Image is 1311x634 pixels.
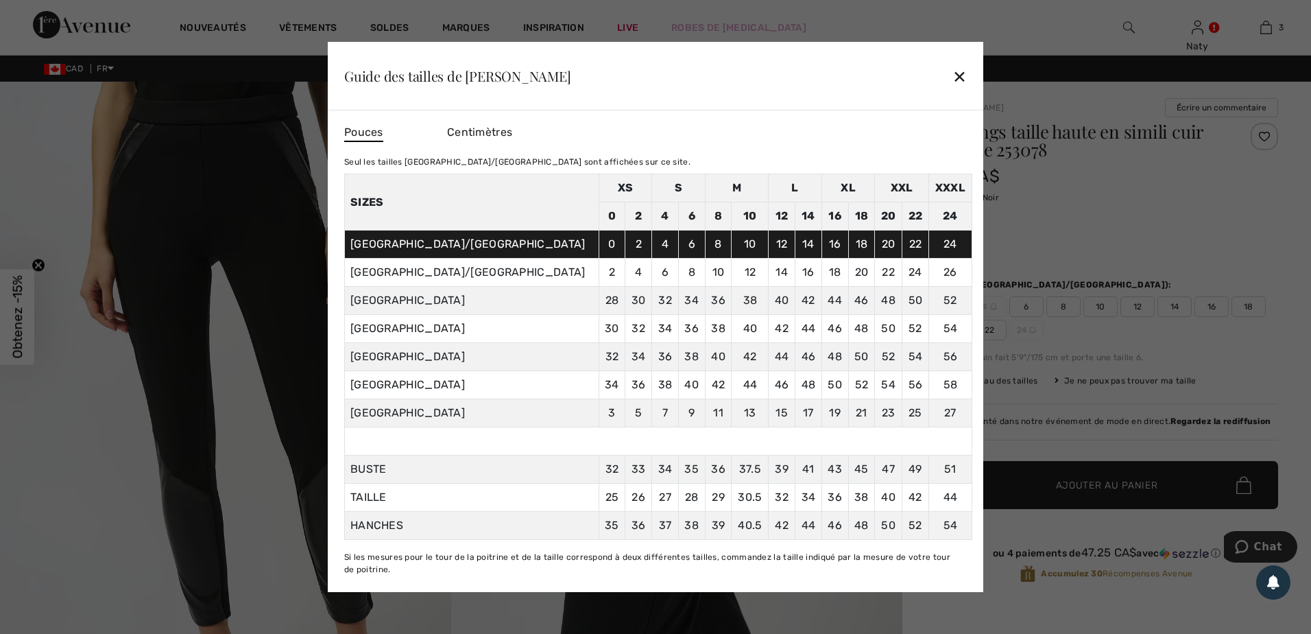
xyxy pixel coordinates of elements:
[848,343,875,371] td: 50
[345,231,599,259] td: [GEOGRAPHIC_DATA]/[GEOGRAPHIC_DATA]
[447,126,512,139] span: Centimètres
[632,519,646,532] span: 36
[30,10,58,22] span: Chat
[732,259,769,287] td: 12
[928,202,972,231] td: 24
[739,462,761,475] span: 37.5
[909,462,922,475] span: 49
[732,287,769,315] td: 38
[795,315,822,343] td: 44
[821,231,848,259] td: 16
[875,259,902,287] td: 22
[732,202,769,231] td: 10
[599,343,625,371] td: 32
[705,371,732,399] td: 42
[732,399,769,427] td: 13
[599,202,625,231] td: 0
[344,124,383,142] span: Pouces
[344,156,972,168] div: Seul les tailles [GEOGRAPHIC_DATA]/[GEOGRAPHIC_DATA] sont affichées sur ce site.
[678,371,705,399] td: 40
[652,315,679,343] td: 34
[928,399,972,427] td: 27
[795,371,822,399] td: 48
[769,231,795,259] td: 12
[652,174,706,202] td: S
[632,491,645,504] span: 26
[928,287,972,315] td: 52
[659,519,672,532] span: 37
[928,174,972,202] td: XXXL
[625,343,652,371] td: 34
[625,399,652,427] td: 5
[854,491,869,504] span: 38
[821,315,848,343] td: 46
[678,287,705,315] td: 34
[705,174,769,202] td: M
[345,456,599,484] td: BUSTE
[795,287,822,315] td: 42
[652,287,679,315] td: 32
[705,287,732,315] td: 36
[848,371,875,399] td: 52
[909,519,922,532] span: 52
[345,174,599,231] th: Sizes
[795,202,822,231] td: 14
[848,231,875,259] td: 18
[795,343,822,371] td: 46
[625,259,652,287] td: 4
[625,231,652,259] td: 2
[881,519,895,532] span: 50
[902,371,929,399] td: 56
[732,343,769,371] td: 42
[345,343,599,371] td: [GEOGRAPHIC_DATA]
[685,491,699,504] span: 28
[678,259,705,287] td: 8
[769,174,822,202] td: L
[599,259,625,287] td: 2
[902,343,929,371] td: 54
[902,259,929,287] td: 24
[705,259,732,287] td: 10
[821,174,875,202] td: XL
[712,491,725,504] span: 29
[854,462,869,475] span: 45
[652,371,679,399] td: 38
[678,315,705,343] td: 36
[684,462,699,475] span: 35
[599,371,625,399] td: 34
[928,259,972,287] td: 26
[902,287,929,315] td: 50
[775,462,789,475] span: 39
[738,491,762,504] span: 30.5
[821,287,848,315] td: 44
[599,174,652,202] td: XS
[605,462,619,475] span: 32
[705,399,732,427] td: 11
[769,343,795,371] td: 44
[828,519,842,532] span: 46
[605,519,619,532] span: 35
[775,491,789,504] span: 32
[795,231,822,259] td: 14
[795,259,822,287] td: 16
[738,519,762,532] span: 40.5
[952,62,967,91] div: ✕
[684,519,699,532] span: 38
[625,202,652,231] td: 2
[769,287,795,315] td: 40
[345,512,599,540] td: HANCHES
[848,399,875,427] td: 21
[599,231,625,259] td: 0
[848,259,875,287] td: 20
[902,315,929,343] td: 52
[652,202,679,231] td: 4
[875,371,902,399] td: 54
[769,399,795,427] td: 15
[854,519,869,532] span: 48
[821,259,848,287] td: 18
[705,343,732,371] td: 40
[802,491,816,504] span: 34
[625,287,652,315] td: 30
[345,399,599,427] td: [GEOGRAPHIC_DATA]
[711,462,725,475] span: 36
